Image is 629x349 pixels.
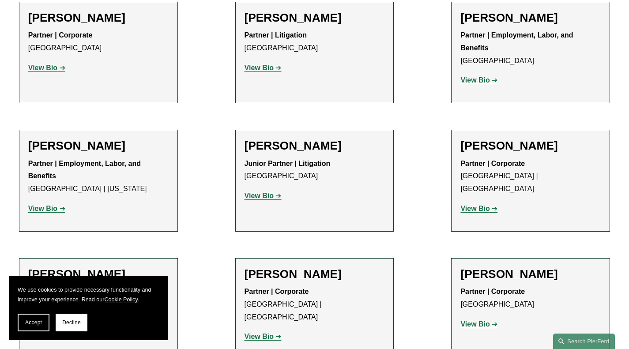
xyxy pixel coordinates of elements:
[245,29,385,55] p: [GEOGRAPHIC_DATA]
[245,139,385,153] h2: [PERSON_NAME]
[245,158,385,183] p: [GEOGRAPHIC_DATA]
[9,276,168,340] section: Cookie banner
[460,158,601,195] p: [GEOGRAPHIC_DATA] | [GEOGRAPHIC_DATA]
[460,205,490,212] strong: View Bio
[18,285,159,305] p: We use cookies to provide necessary functionality and improve your experience. Read our .
[460,320,490,328] strong: View Bio
[28,139,169,153] h2: [PERSON_NAME]
[460,285,601,311] p: [GEOGRAPHIC_DATA]
[460,76,497,84] a: View Bio
[460,160,525,167] strong: Partner | Corporate
[28,267,169,281] h2: [PERSON_NAME]
[28,160,143,180] strong: Partner | Employment, Labor, and Benefits
[104,296,137,303] a: Cookie Policy
[460,139,601,153] h2: [PERSON_NAME]
[245,333,274,340] strong: View Bio
[460,11,601,25] h2: [PERSON_NAME]
[245,192,282,199] a: View Bio
[28,29,169,55] p: [GEOGRAPHIC_DATA]
[460,31,575,52] strong: Partner | Employment, Labor, and Benefits
[460,288,525,295] strong: Partner | Corporate
[245,288,309,295] strong: Partner | Corporate
[28,31,93,39] strong: Partner | Corporate
[245,160,331,167] strong: Junior Partner | Litigation
[62,319,81,326] span: Decline
[245,64,274,71] strong: View Bio
[245,31,307,39] strong: Partner | Litigation
[28,205,65,212] a: View Bio
[18,314,49,331] button: Accept
[28,64,65,71] a: View Bio
[460,267,601,281] h2: [PERSON_NAME]
[245,11,385,25] h2: [PERSON_NAME]
[28,64,57,71] strong: View Bio
[245,192,274,199] strong: View Bio
[25,319,42,326] span: Accept
[28,11,169,25] h2: [PERSON_NAME]
[553,334,615,349] a: Search this site
[245,285,385,323] p: [GEOGRAPHIC_DATA] | [GEOGRAPHIC_DATA]
[460,320,497,328] a: View Bio
[245,64,282,71] a: View Bio
[460,76,490,84] strong: View Bio
[245,333,282,340] a: View Bio
[460,205,497,212] a: View Bio
[28,205,57,212] strong: View Bio
[28,158,169,195] p: [GEOGRAPHIC_DATA] | [US_STATE]
[460,29,601,67] p: [GEOGRAPHIC_DATA]
[56,314,87,331] button: Decline
[245,267,385,281] h2: [PERSON_NAME]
